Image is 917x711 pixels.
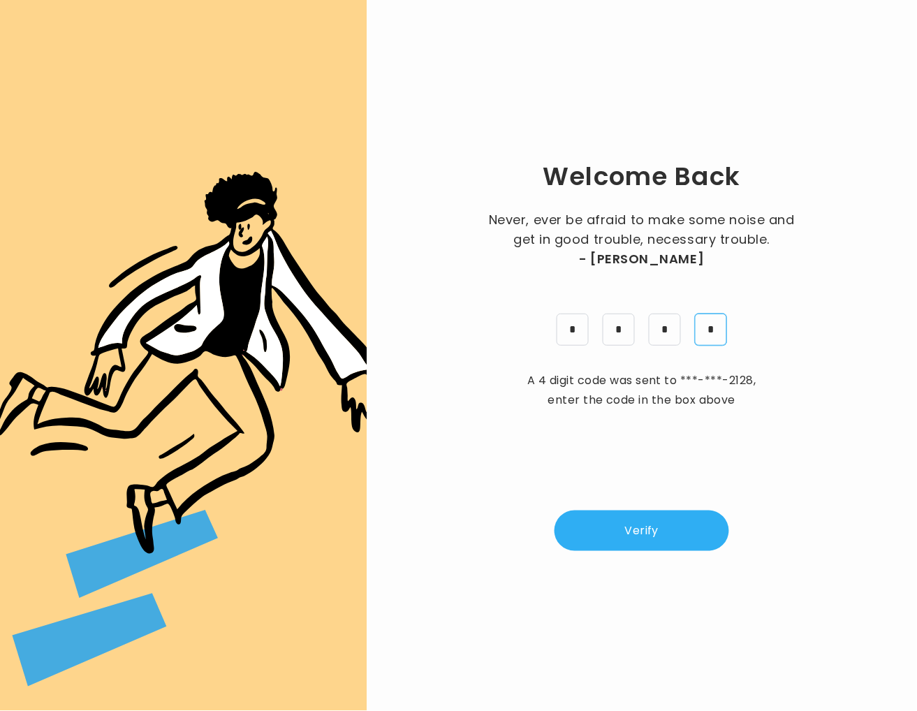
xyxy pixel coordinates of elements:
[649,314,681,346] input: pin
[695,314,727,346] input: pin
[603,314,635,346] input: pin
[485,210,799,269] p: Never, ever be afraid to make some noise and get in good trouble, necessary trouble.
[580,249,705,269] span: - [PERSON_NAME]
[557,314,589,346] input: pin
[520,371,764,410] p: A 4 digit code was sent to , enter the code in the box above
[555,511,729,551] button: Verify
[543,160,741,193] h1: Welcome Back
